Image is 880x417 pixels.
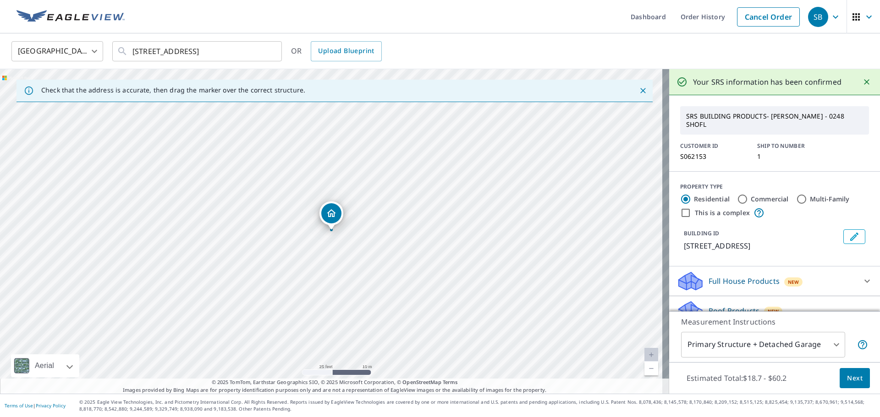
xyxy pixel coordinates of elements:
[681,316,868,327] p: Measurement Instructions
[684,229,719,237] p: BUILDING ID
[311,41,381,61] a: Upload Blueprint
[840,368,870,389] button: Next
[847,373,863,384] span: Next
[709,276,780,287] p: Full House Products
[682,108,867,132] p: SRS BUILDING PRODUCTS- [PERSON_NAME] - 0248 SHOFL
[443,379,458,385] a: Terms
[757,153,823,160] p: 1
[318,45,374,57] span: Upload Blueprint
[679,368,794,388] p: Estimated Total: $18.7 - $60.2
[79,399,875,412] p: © 2025 Eagle View Technologies, Inc. and Pictometry International Corp. All Rights Reserved. Repo...
[693,76,841,87] p: Your SRS information has been confirmed
[644,362,658,375] a: Current Level 20, Zoom Out
[788,278,799,286] span: New
[680,153,746,160] p: S062153
[680,142,746,150] p: CUSTOMER ID
[212,379,458,386] span: © 2025 TomTom, Earthstar Geographics SIO, © 2025 Microsoft Corporation, ©
[11,38,103,64] div: [GEOGRAPHIC_DATA]
[694,195,730,204] label: Residential
[684,240,840,251] p: [STREET_ADDRESS]
[861,76,873,88] button: Close
[737,7,800,27] a: Cancel Order
[644,348,658,362] a: Current Level 20, Zoom In Disabled
[16,10,125,24] img: EV Logo
[681,332,845,357] div: Primary Structure + Detached Garage
[5,403,66,408] p: |
[757,142,823,150] p: SHIP TO NUMBER
[810,195,850,204] label: Multi-Family
[843,229,865,244] button: Edit building 1
[680,183,869,191] div: PROPERTY TYPE
[768,308,779,315] span: New
[11,354,79,377] div: Aerial
[676,300,873,336] div: Roof ProductsNewPremium with Regular Delivery
[695,208,750,217] label: This is a complex
[808,7,828,27] div: SB
[751,195,789,204] label: Commercial
[319,201,343,230] div: Dropped pin, building 1, Residential property, 24 West Ave Murphysboro, IL 62966
[132,38,263,64] input: Search by address or latitude-longitude
[291,41,382,61] div: OR
[676,270,873,292] div: Full House ProductsNew
[32,354,57,377] div: Aerial
[41,86,305,94] p: Check that the address is accurate, then drag the marker over the correct structure.
[5,402,33,409] a: Terms of Use
[709,305,759,316] p: Roof Products
[36,402,66,409] a: Privacy Policy
[857,339,868,350] span: Your report will include the primary structure and a detached garage if one exists.
[637,85,649,97] button: Close
[402,379,441,385] a: OpenStreetMap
